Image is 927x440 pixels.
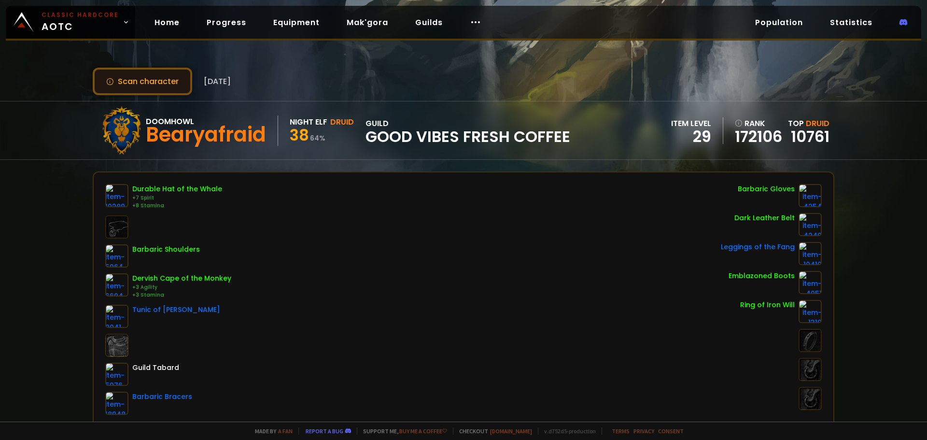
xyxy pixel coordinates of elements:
a: a fan [278,427,293,435]
div: Barbaric Gloves [738,184,795,194]
span: 38 [290,124,309,146]
button: Scan character [93,68,192,95]
div: +3 Stamina [132,291,231,299]
div: Ring of Iron Will [740,300,795,310]
div: guild [365,117,570,144]
a: 10761 [791,126,829,147]
a: Progress [199,13,254,32]
a: Terms [612,427,630,435]
div: Doomhowl [146,115,266,128]
div: Night Elf [290,116,327,128]
img: item-18948 [105,392,128,415]
a: Classic HardcoreAOTC [6,6,135,39]
span: Druid [806,118,829,129]
small: 64 % [310,133,325,143]
span: Checkout [453,427,532,435]
a: Home [147,13,187,32]
div: Barbaric Bracers [132,392,192,402]
img: item-10410 [799,242,822,265]
a: Report a bug [306,427,343,435]
a: Population [747,13,811,32]
a: Privacy [633,427,654,435]
a: Consent [658,427,684,435]
div: Durable Hat of the Whale [132,184,222,194]
a: Guilds [407,13,450,32]
div: Emblazoned Boots [729,271,795,281]
div: item level [671,117,711,129]
img: item-5964 [105,244,128,268]
div: +8 Stamina [132,202,222,210]
div: rank [735,117,782,129]
span: v. d752d5 - production [538,427,596,435]
div: Guild Tabard [132,363,179,373]
div: +3 Agility [132,284,231,291]
a: Statistics [822,13,880,32]
img: item-5976 [105,363,128,386]
span: [DATE] [204,75,231,87]
img: item-4249 [799,213,822,236]
span: AOTC [42,11,119,34]
a: Mak'gora [339,13,396,32]
a: Buy me a coffee [399,427,447,435]
span: Good Vibes Fresh Coffee [365,129,570,144]
div: Dervish Cape of the Monkey [132,273,231,284]
small: Classic Hardcore [42,11,119,19]
div: Tunic of [PERSON_NAME] [132,305,220,315]
div: Druid [330,116,354,128]
a: Equipment [266,13,327,32]
div: Top [788,117,829,129]
img: item-2041 [105,305,128,328]
img: item-10289 [105,184,128,207]
div: Barbaric Shoulders [132,244,200,255]
div: Leggings of the Fang [721,242,795,252]
a: 172106 [735,129,782,144]
div: +7 Spirit [132,194,222,202]
div: Bearyafraid [146,128,266,142]
img: item-6604 [105,273,128,297]
div: Dark Leather Belt [734,213,795,223]
img: item-4051 [799,271,822,294]
span: Support me, [357,427,447,435]
a: [DOMAIN_NAME] [490,427,532,435]
img: item-1319 [799,300,822,323]
span: Made by [249,427,293,435]
div: 29 [671,129,711,144]
img: item-4254 [799,184,822,207]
